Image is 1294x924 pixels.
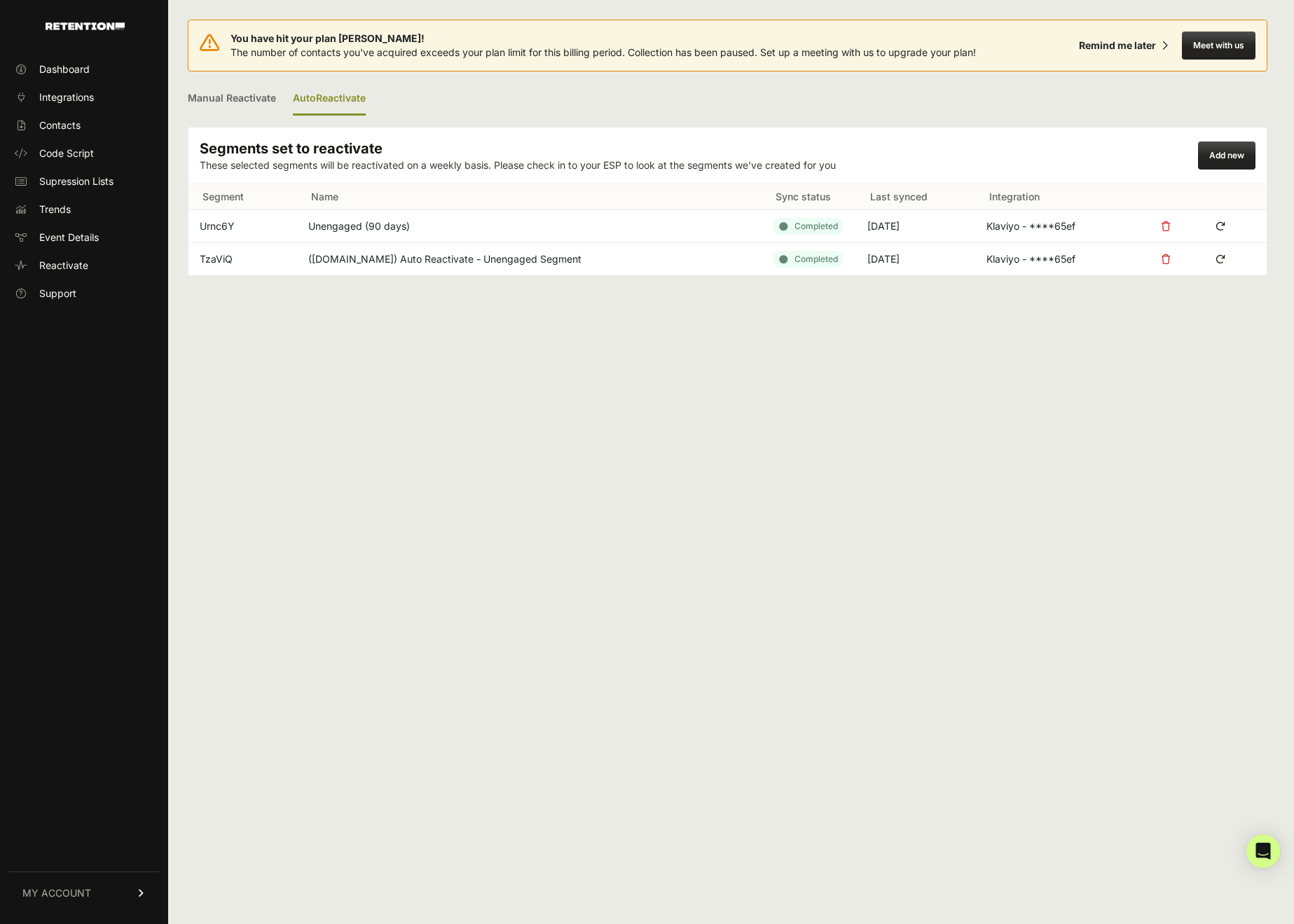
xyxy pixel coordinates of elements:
[297,210,762,243] td: Unengaged (90 days)
[8,142,160,165] a: Code Script
[856,184,975,210] th: Last synced
[297,243,762,276] td: ([DOMAIN_NAME]) Auto Reactivate - Unengaged Segment
[8,226,160,249] a: Event Details
[762,184,856,210] th: Sync status
[200,158,836,172] p: These selected segments will be reactivated on a weekly basis. Please check in to your ESP to loo...
[188,243,297,276] td: TzaViQ
[188,210,297,243] td: Urnc6Y
[39,90,94,104] span: Integrations
[8,58,160,81] a: Dashboard
[293,83,366,116] div: AutoReactivate
[856,243,975,276] td: [DATE]
[1079,39,1156,53] div: Remind me later
[8,86,160,109] a: Integrations
[230,32,976,46] span: You have hit your plan [PERSON_NAME]!
[46,22,125,30] img: Retention.com
[773,218,844,235] div: Completed
[1246,834,1280,868] div: Open Intercom Messenger
[22,886,91,900] span: MY ACCOUNT
[8,254,160,277] a: Reactivate
[8,170,160,193] a: Supression Lists
[8,282,160,305] a: Support
[39,118,81,132] span: Contacts
[188,184,297,210] th: Segment
[856,210,975,243] td: [DATE]
[39,258,88,273] span: Reactivate
[1209,150,1244,160] a: Add new
[39,287,76,301] span: Support
[1182,32,1255,60] button: Meet with us
[8,114,160,137] a: Contacts
[975,184,1150,210] th: Integration
[773,251,844,268] div: Completed
[297,184,762,210] th: Name
[230,46,976,58] span: The number of contacts you've acquired exceeds your plan limit for this billing period. Collectio...
[8,871,160,914] a: MY ACCOUNT
[1073,33,1173,58] button: Remind me later
[39,202,71,216] span: Trends
[39,62,90,76] span: Dashboard
[39,174,113,188] span: Supression Lists
[8,198,160,221] a: Trends
[39,146,94,160] span: Code Script
[188,83,276,116] a: Manual Reactivate
[39,230,99,244] span: Event Details
[200,139,836,158] h3: Segments set to reactivate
